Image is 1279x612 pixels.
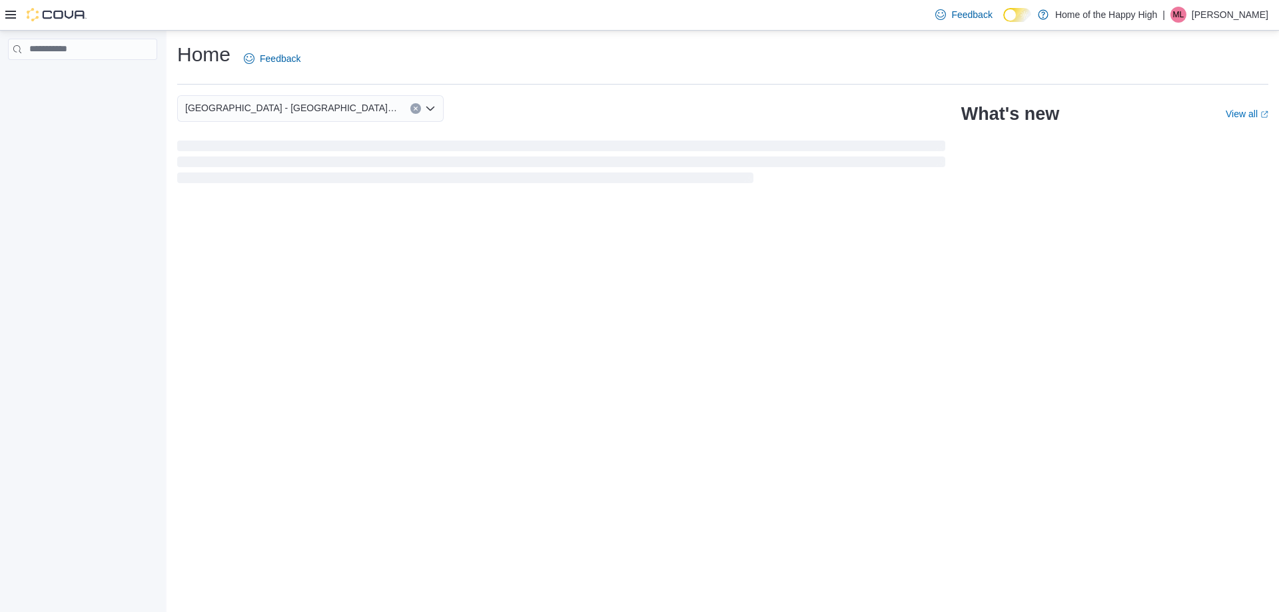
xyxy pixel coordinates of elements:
[1192,7,1268,23] p: [PERSON_NAME]
[961,103,1059,125] h2: What's new
[27,8,87,21] img: Cova
[1003,22,1004,23] span: Dark Mode
[238,45,306,72] a: Feedback
[1260,111,1268,119] svg: External link
[185,100,397,116] span: [GEOGRAPHIC_DATA] - [GEOGRAPHIC_DATA] - Fire & Flower
[1173,7,1184,23] span: ML
[1170,7,1186,23] div: Marsha Lewis
[260,52,300,65] span: Feedback
[177,143,945,186] span: Loading
[1003,8,1031,22] input: Dark Mode
[951,8,992,21] span: Feedback
[1226,109,1268,119] a: View allExternal link
[8,63,157,95] nav: Complex example
[177,41,230,68] h1: Home
[425,103,436,114] button: Open list of options
[410,103,421,114] button: Clear input
[1162,7,1165,23] p: |
[1055,7,1157,23] p: Home of the Happy High
[930,1,997,28] a: Feedback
